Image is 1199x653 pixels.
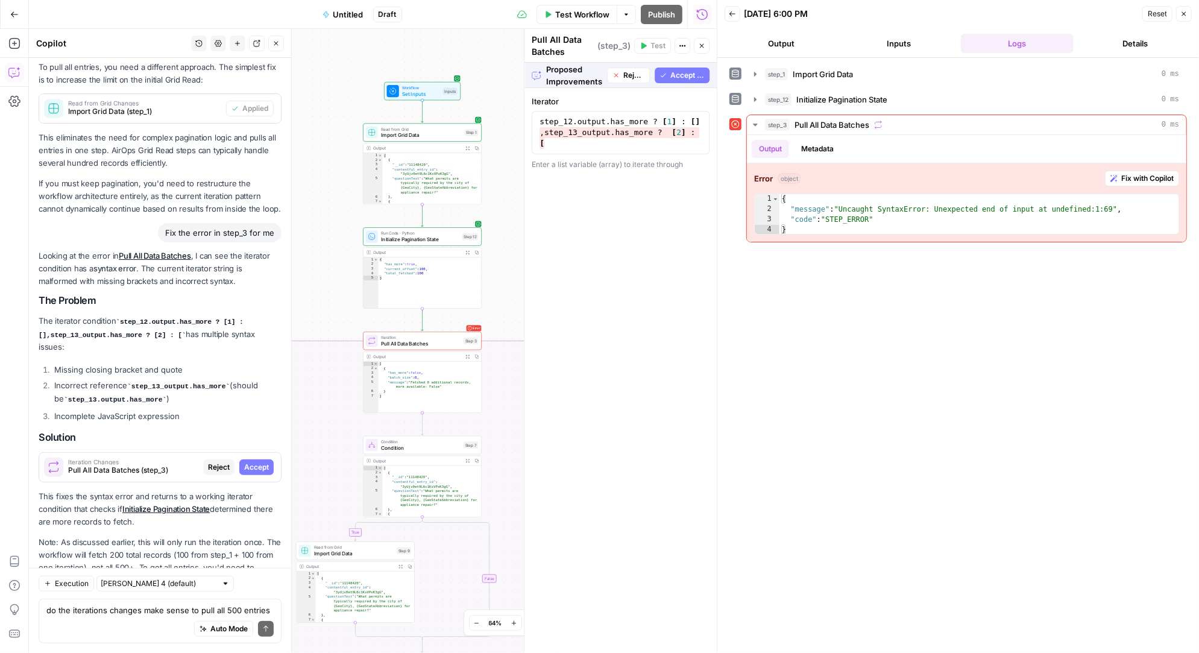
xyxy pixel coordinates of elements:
span: Pull All Data Batches (step_3) [68,465,198,476]
span: Toggle code folding, rows 1 through 4 [772,194,779,204]
span: Set Inputs [402,90,440,98]
g: Edge from start to step_1 [421,100,424,122]
div: 5 [363,276,379,280]
div: 3 [297,581,316,585]
p: If you must keep pagination, you'd need to restructure the workflow architecture entirely, as the... [39,177,282,215]
div: 1 [755,194,779,204]
button: 0 ms [747,90,1186,109]
span: Toggle code folding, rows 2 through 6 [378,470,382,475]
div: 3 [755,215,779,225]
span: Toggle code folding, rows 1 through 5 [374,257,378,262]
div: 6 [363,389,379,394]
span: Toggle code folding, rows 1 through 7 [374,362,378,367]
li: Missing closing bracket and quote [51,364,282,376]
div: Enter a list variable (array) to iterate through [532,159,710,170]
p: The iterator condition has multiple syntax issues: [39,315,282,353]
button: Output [752,140,789,158]
g: Edge from step_3 to step_7 [421,412,424,435]
span: Auto Mode [210,623,248,634]
span: object [778,173,801,184]
div: 0 ms [747,135,1186,242]
div: 4 [363,271,379,276]
button: Reject [607,68,650,83]
span: Pull All Data Batches [795,119,869,131]
p: This eliminates the need for complex pagination logic and pulls all entries in one step. AirOps G... [39,131,282,169]
span: Accept [244,462,269,473]
div: 2 [363,470,383,475]
div: 7 [363,199,383,204]
code: step_13.output.has_more [64,396,166,403]
span: Test [650,40,666,51]
div: 2 [297,576,316,581]
button: Metadata [794,140,841,158]
div: 2 [363,262,379,267]
div: Step 12 [462,233,479,240]
div: 5 [363,176,383,194]
span: step_12 [765,93,791,106]
button: Logs [961,34,1074,53]
span: Import Grid Data [381,131,461,139]
div: 1 [363,153,383,158]
span: 0 ms [1162,119,1179,130]
span: Proposed Improvements [546,63,602,87]
div: 5 [363,489,383,507]
g: Edge from step_7 to step_7-conditional-end [423,517,489,640]
span: Error [473,324,480,333]
div: 4 [363,479,383,488]
g: Edge from step_7-conditional-end to step_13 [421,639,424,653]
div: Inputs [443,87,458,94]
button: Auto Mode [194,621,253,637]
span: Fix with Copilot [1121,173,1174,184]
label: Iterator [532,95,710,107]
div: 3 [363,475,383,480]
span: Reset [1148,8,1167,19]
li: Incorrect reference (should be ) [51,379,282,406]
div: Copilot [36,37,187,49]
g: Edge from step_1 to step_12 [421,204,424,227]
span: Pull All Data Batches [381,339,461,347]
div: Read from GridImport Grid DataStep 9Output[ { "__id":"11148420", "contentful_entry_id": "3yUjv0et... [296,541,415,623]
div: 4 [363,167,383,176]
div: 7 [363,394,379,399]
div: 3 [363,162,383,167]
strong: syntax error [93,263,136,273]
span: Toggle code folding, rows 2 through 6 [311,576,315,581]
div: 8 [363,516,383,521]
button: Reset [1142,6,1172,22]
span: 0 ms [1162,94,1179,105]
div: 5 [297,595,316,613]
h2: The Problem [39,295,282,306]
span: ( step_3 ) [597,40,631,52]
button: 0 ms [747,115,1186,134]
code: step_12.output.has_more ? [1] : [],step_13_output.has_more ? [2] : [ [39,318,244,338]
button: Accept All [655,68,710,83]
li: Incomplete JavaScript expression [51,410,282,422]
div: 8 [297,622,316,627]
div: 7 [363,512,383,517]
span: Test Workflow [555,8,609,21]
button: Publish [641,5,682,24]
span: Toggle code folding, rows 7 through 11 [378,199,382,204]
button: Details [1078,34,1192,53]
div: 2 [363,366,379,371]
span: Execution [55,578,89,589]
div: 2 [363,158,383,163]
span: Toggle code folding, rows 2 through 6 [378,158,382,163]
span: Toggle code folding, rows 1 through 252 [378,465,382,470]
p: Note: As discussed earlier, this will only run the iteration once. The workflow will fetch 200 to... [39,536,282,587]
button: Test Workflow [537,5,617,24]
g: Edge from step_7 to step_9 [354,517,423,541]
span: Read from Grid [314,544,394,550]
span: Condition [381,444,461,452]
div: 7 [297,617,316,622]
div: 5 [363,380,379,389]
div: 1 [363,465,383,470]
span: 0 ms [1162,69,1179,80]
span: Initialize Pagination State [381,236,459,244]
div: 3 [363,371,379,376]
p: To pull all entries, you need a different approach. The simplest fix is to increase the limit on ... [39,61,282,86]
div: ConditionConditionStep 7Output[ { "__id":"11148420", "contentful_entry_id": "3yUjv0et9L6c1KsVPxK3... [363,436,482,517]
span: Draft [379,9,397,20]
div: Output [373,145,461,151]
span: Workflow [402,84,440,90]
